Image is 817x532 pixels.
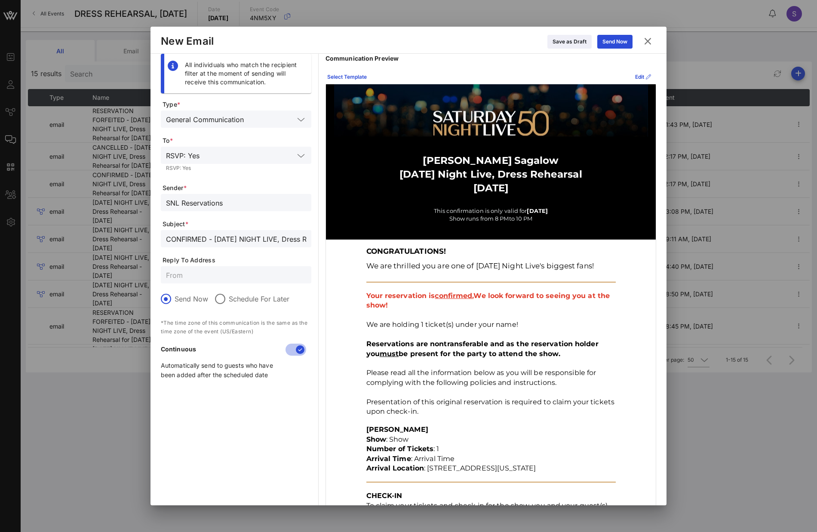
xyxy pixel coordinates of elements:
[166,152,200,160] div: RSVP: Yes
[161,319,311,336] p: *The time zone of this communication is the same as the time zone of the event (US/Eastern)
[399,154,582,194] strong: Sagalow [DATE] Night Live, Dress Rehearsal [DATE]
[449,215,509,222] span: Show runs from 8 PM
[322,70,372,84] button: Select Template
[163,256,311,264] span: Reply To Address
[166,233,306,244] input: Subject
[366,435,616,444] p: : Show
[229,295,289,303] label: Schedule For Later
[366,444,616,454] p: : 1
[366,247,446,255] strong: CONGRATULATIONS!
[366,397,616,417] p: Presentation of this original reservation is required to claim your tickets upon check-in.
[366,339,616,387] p: Please read all the information below as you will be responsible for complying with the following...
[166,166,306,171] div: RSVP: Yes
[166,197,306,208] input: From
[163,220,311,228] span: Subject
[326,54,656,63] p: Communication Preview
[630,70,656,84] button: Edit
[380,350,399,358] span: must
[553,37,587,46] div: Save as Draft
[366,425,428,434] strong: [PERSON_NAME]
[366,455,411,463] strong: Arrival Time
[163,184,311,192] span: Sender
[161,361,287,380] p: Automatically send to guests who have been added after the scheduled date
[366,292,610,309] strong: Your reservation is We look forward to seeing you at the show!
[602,37,627,46] div: Send Now
[175,295,208,303] label: Send Now
[366,435,386,443] strong: Show
[509,215,533,222] span: to 10 PM
[366,445,434,453] strong: Number of Tickets
[527,207,548,214] strong: [DATE]
[435,292,473,300] span: confirmed.
[366,258,616,273] p: We are thrilled you are one of [DATE] Night Live's biggest fans!
[163,100,311,109] span: Type
[161,344,287,354] p: Continuous
[366,492,402,500] strong: CHECK-IN
[366,464,616,473] p: : [STREET_ADDRESS][US_STATE]
[597,35,633,49] button: Send Now
[327,73,367,81] div: Select Template
[161,35,214,48] div: New Email
[166,269,306,280] input: From
[434,207,527,214] span: This confirmation is only valid for
[185,61,304,86] div: All individuals who match the recipient filter at the moment of sending will receive this communi...
[366,454,616,464] p: : Arrival Time
[547,35,592,49] button: Save as Draft
[161,111,311,128] div: General Communication
[166,116,244,123] div: General Communication
[366,340,599,357] strong: Reservations are nontransferable and as the reservation holder you be present for the party to at...
[163,136,311,145] span: To
[366,464,424,472] strong: Arrival Location
[161,147,311,164] div: RSVP: Yes
[366,320,518,329] span: We are holding 1 ticket(s) under your name!
[423,154,511,166] strong: [PERSON_NAME]
[635,73,651,81] div: Edit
